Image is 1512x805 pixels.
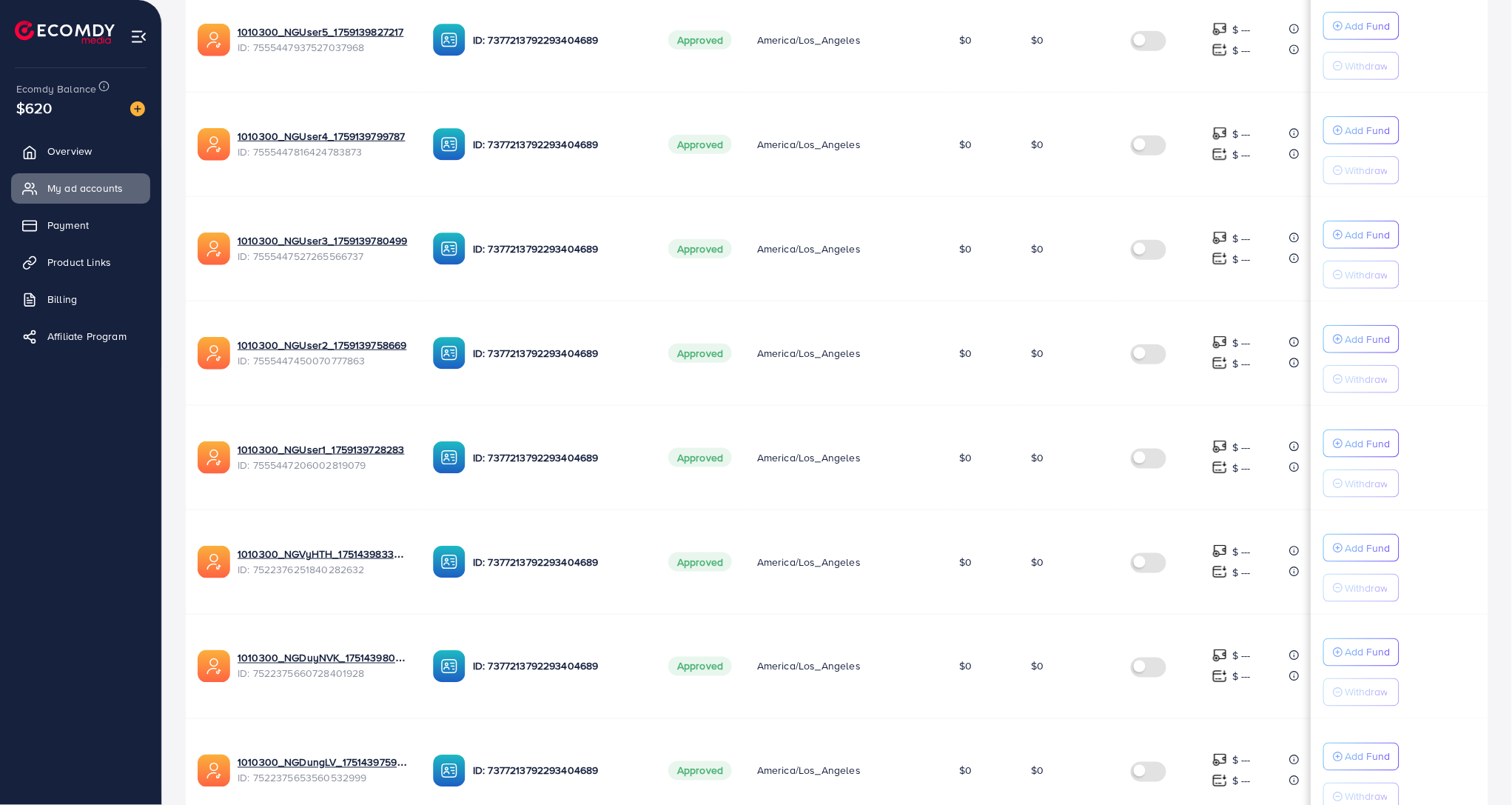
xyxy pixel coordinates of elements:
span: ID: 7555447206002819079 [238,458,409,472]
p: $ --- [1232,230,1251,247]
span: $0 [1031,555,1044,569]
img: top-up amount [1212,752,1228,768]
img: ic-ba-acc.ded83a64.svg [433,546,466,578]
p: $ --- [1232,438,1251,456]
button: Withdraw [1323,678,1400,707]
span: America/Los_Angeles [757,346,861,361]
span: ID: 7522375660728401928 [238,667,409,681]
iframe: Chat [1449,738,1501,794]
span: America/Los_Angeles [757,33,861,47]
span: America/Los_Angeles [757,450,861,465]
p: Withdraw [1345,161,1388,179]
span: $0 [1031,33,1044,47]
p: Add Fund [1345,121,1390,139]
span: ID: 7522376251840282632 [238,562,409,577]
button: Add Fund [1323,638,1400,667]
img: top-up amount [1212,439,1228,455]
p: ID: 7377213792293404689 [473,136,645,153]
img: top-up amount [1212,544,1228,559]
p: $ --- [1232,21,1251,39]
p: Add Fund [1345,330,1390,348]
span: ID: 7522375653560532999 [238,771,409,786]
img: top-up amount [1212,21,1228,37]
span: $0 [1031,659,1044,674]
button: Add Fund [1323,12,1400,40]
p: $ --- [1232,459,1251,477]
span: Ecomdy Balance [16,81,96,96]
span: $0 [960,33,972,47]
span: Billing [47,292,77,307]
img: ic-ads-acc.e4c84228.svg [198,755,230,787]
img: image [130,101,145,116]
a: Product Links [11,247,150,277]
p: $ --- [1232,250,1251,268]
a: 1010300_NGUser5_1759139827217 [238,24,404,39]
p: $ --- [1232,146,1251,164]
button: Add Fund [1323,116,1400,144]
button: Add Fund [1323,221,1400,249]
p: $ --- [1232,564,1251,581]
span: Overview [47,144,92,158]
a: Payment [11,210,150,240]
img: ic-ads-acc.e4c84228.svg [198,233,230,265]
span: $0 [960,450,972,465]
div: <span class='underline'>1010300_NGDungLV_1751439759654</span></br>7522375653560532999 [238,755,409,786]
img: top-up amount [1212,773,1228,789]
span: Approved [668,552,732,572]
span: $0 [960,659,972,674]
span: America/Los_Angeles [757,137,861,152]
p: Add Fund [1345,435,1390,452]
a: 1010300_NGUser3_1759139780499 [238,233,408,248]
p: Add Fund [1345,17,1390,35]
div: <span class='underline'>1010300_NGDuyNVK_1751439806933</span></br>7522375660728401928 [238,651,409,681]
span: Approved [668,30,732,50]
img: ic-ads-acc.e4c84228.svg [198,24,230,56]
div: <span class='underline'>1010300_NGVyHTH_1751439833450</span></br>7522376251840282632 [238,547,409,577]
div: <span class='underline'>1010300_NGUser4_1759139799787</span></br>7555447816424783873 [238,129,409,159]
img: ic-ba-acc.ded83a64.svg [433,650,466,683]
span: ID: 7555447450070777863 [238,353,409,368]
p: Withdraw [1345,684,1388,701]
img: top-up amount [1212,564,1228,580]
p: ID: 7377213792293404689 [473,344,645,362]
span: Approved [668,761,732,781]
span: $0 [1031,764,1044,778]
span: $0 [960,346,972,361]
button: Withdraw [1323,156,1400,184]
p: $ --- [1232,772,1251,790]
span: America/Los_Angeles [757,241,861,256]
button: Withdraw [1323,261,1400,289]
p: Add Fund [1345,748,1390,766]
div: <span class='underline'>1010300_NGUser5_1759139827217</span></br>7555447937527037968 [238,24,409,55]
p: ID: 7377213792293404689 [473,449,645,467]
span: $0 [1031,450,1044,465]
span: $0 [960,555,972,569]
p: $ --- [1232,355,1251,373]
img: top-up amount [1212,355,1228,371]
div: <span class='underline'>1010300_NGUser2_1759139758669</span></br>7555447450070777863 [238,338,409,368]
span: ID: 7555447527265566737 [238,249,409,264]
img: top-up amount [1212,251,1228,267]
p: $ --- [1232,334,1251,352]
p: Withdraw [1345,579,1388,597]
p: Withdraw [1345,475,1388,492]
p: $ --- [1232,125,1251,143]
img: menu [130,28,147,45]
img: ic-ba-acc.ded83a64.svg [433,128,466,161]
p: $ --- [1232,752,1251,769]
img: top-up amount [1212,335,1228,350]
img: top-up amount [1212,42,1228,58]
span: $0 [1031,137,1044,152]
img: ic-ads-acc.e4c84228.svg [198,650,230,683]
span: Approved [668,344,732,363]
p: $ --- [1232,543,1251,561]
span: $0 [960,241,972,256]
p: Add Fund [1345,539,1390,557]
a: Overview [11,136,150,166]
span: America/Los_Angeles [757,555,861,569]
p: ID: 7377213792293404689 [473,31,645,49]
a: Affiliate Program [11,321,150,351]
img: logo [15,21,115,44]
span: $0 [1031,346,1044,361]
